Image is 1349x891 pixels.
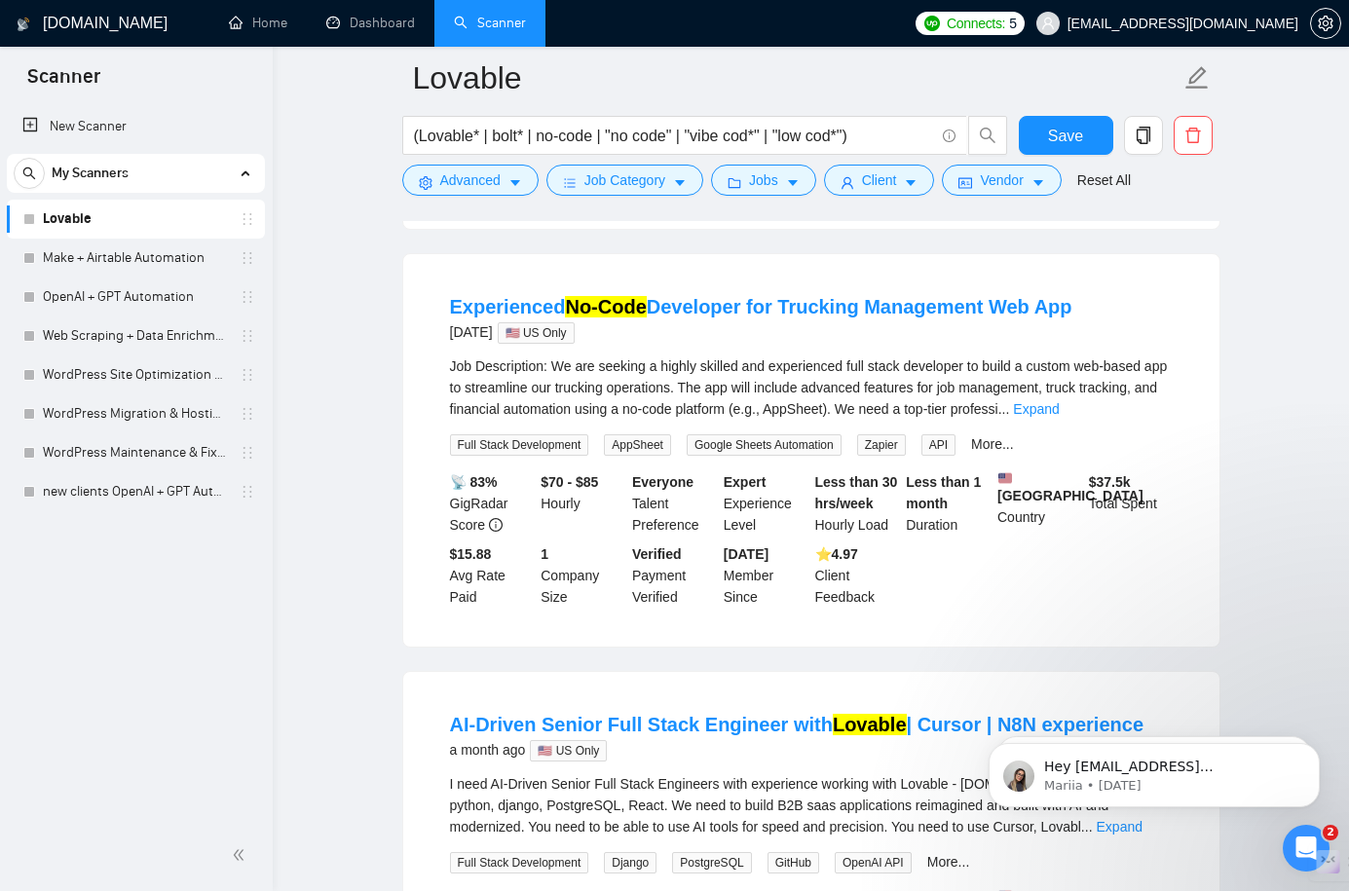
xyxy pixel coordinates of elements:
[450,355,1173,420] div: Job Description: We are seeking a highly skilled and experienced full stack developer to build a ...
[604,434,671,456] span: AppSheet
[815,474,898,511] b: Less than 30 hrs/week
[52,154,129,193] span: My Scanners
[450,773,1173,837] div: I need AI-Driven Senior Full Stack Engineers with experience working with Lovable - lovable.dev, ...
[833,714,907,735] mark: Lovable
[240,406,255,422] span: holder
[815,546,858,562] b: ⭐️ 4.97
[724,546,768,562] b: [DATE]
[1323,825,1338,840] span: 2
[541,546,548,562] b: 1
[43,472,228,511] a: new clients OpenAI + GPT Automation
[229,15,287,31] a: homeHome
[240,250,255,266] span: holder
[326,15,415,31] a: dashboardDashboard
[628,543,720,608] div: Payment Verified
[440,169,501,191] span: Advanced
[1041,17,1055,30] span: user
[969,127,1006,144] span: search
[15,167,44,180] span: search
[711,165,816,196] button: folderJobscaret-down
[1310,16,1341,31] a: setting
[1031,175,1045,190] span: caret-down
[927,854,970,870] a: More...
[413,54,1180,102] input: Scanner name...
[530,740,607,761] span: 🇺🇸 US Only
[43,433,228,472] a: WordPress Maintenance & Fixes
[454,15,526,31] a: searchScanner
[968,116,1007,155] button: search
[1125,127,1162,144] span: copy
[1311,16,1340,31] span: setting
[998,401,1010,417] span: ...
[958,175,972,190] span: idcard
[450,320,1072,344] div: [DATE]
[786,175,800,190] span: caret-down
[687,434,842,456] span: Google Sheets Automation
[1009,13,1017,34] span: 5
[450,546,492,562] b: $15.88
[43,200,228,239] a: Lovable
[862,169,897,191] span: Client
[724,474,767,490] b: Expert
[824,165,935,196] button: userClientcaret-down
[450,738,1144,761] div: a month ago
[728,175,741,190] span: folder
[240,367,255,383] span: holder
[450,714,1144,735] a: AI-Driven Senior Full Stack Engineer withLovable| Cursor | N8N experience
[811,471,903,536] div: Hourly Load
[632,546,682,562] b: Verified
[565,296,646,317] mark: No-Code
[563,175,577,190] span: bars
[450,852,589,873] span: Full Stack Development
[450,434,589,456] span: Full Stack Development
[1019,116,1113,155] button: Save
[450,296,1072,317] a: ExperiencedNo-CodeDeveloper for Trucking Management Web App
[904,175,918,190] span: caret-down
[1048,124,1083,148] span: Save
[902,471,993,536] div: Duration
[584,169,665,191] span: Job Category
[628,471,720,536] div: Talent Preference
[541,474,598,490] b: $70 - $85
[17,9,30,40] img: logo
[232,845,251,865] span: double-left
[1283,825,1330,872] iframe: Intercom live chat
[1085,471,1177,536] div: Total Spent
[1175,127,1212,144] span: delete
[720,471,811,536] div: Experience Level
[672,852,751,873] span: PostgreSQL
[546,165,703,196] button: barsJob Categorycaret-down
[943,130,956,142] span: info-circle
[43,394,228,433] a: WordPress Migration & Hosting Setup
[537,471,628,536] div: Hourly
[240,328,255,344] span: holder
[835,852,912,873] span: OpenAI API
[450,474,498,490] b: 📡 83%
[998,471,1012,485] img: 🇺🇸
[1124,116,1163,155] button: copy
[446,471,538,536] div: GigRadar Score
[43,355,228,394] a: WordPress Site Optimization & Hardening
[240,211,255,227] span: holder
[857,434,906,456] span: Zapier
[921,434,956,456] span: API
[240,289,255,305] span: holder
[450,358,1168,417] span: Job Description: We are seeking a highly skilled and experienced full stack developer to build a ...
[240,484,255,500] span: holder
[7,154,265,511] li: My Scanners
[450,776,1156,835] span: I need AI-Driven Senior Full Stack Engineers with experience working with Lovable - [DOMAIN_NAME]...
[947,13,1005,34] span: Connects:
[997,471,1143,503] b: [GEOGRAPHIC_DATA]
[971,436,1014,452] a: More...
[1184,65,1210,91] span: edit
[720,543,811,608] div: Member Since
[22,107,249,146] a: New Scanner
[1089,474,1131,490] b: $ 37.5k
[43,278,228,316] a: OpenAI + GPT Automation
[993,471,1085,536] div: Country
[1013,401,1059,417] a: Expand
[604,852,656,873] span: Django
